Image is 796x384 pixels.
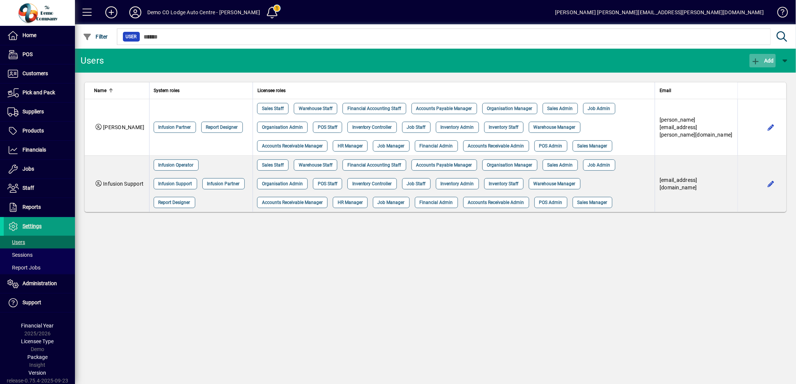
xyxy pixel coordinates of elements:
span: System roles [154,86,180,95]
span: Inventory Controller [352,124,392,131]
span: Sales Admin [548,161,573,169]
span: Jobs [22,166,34,172]
span: Sales Manager [578,199,607,206]
span: Financial Accounting Staff [347,105,401,112]
span: Accounts Payable Manager [416,105,472,112]
span: POS Admin [539,199,563,206]
span: Accounts Payable Manager [416,161,472,169]
a: Sessions [4,249,75,261]
span: Email [660,86,671,95]
button: Edit [765,178,777,190]
span: Financial Year [21,323,54,329]
span: HR Manager [338,142,363,150]
div: Demo CO Lodge Auto Centre - [PERSON_NAME] [147,6,260,18]
span: Report Designer [159,199,190,206]
span: Accounts Receivable Admin [468,199,524,206]
span: Administration [22,280,57,286]
span: POS Admin [539,142,563,150]
span: Job Admin [588,161,610,169]
a: Customers [4,64,75,83]
span: Job Manager [378,142,405,150]
span: Infusion Partner [159,124,191,131]
span: Organisation Admin [262,180,303,188]
a: Knowledge Base [772,1,787,26]
span: Warehouse Manager [534,124,576,131]
span: Pick and Pack [22,89,55,95]
a: Jobs [4,160,75,179]
span: Licensee roles [257,86,286,95]
button: Edit [765,121,777,133]
span: POS Staff [318,180,337,188]
span: Job Admin [588,105,610,112]
a: Reports [4,198,75,217]
span: Sessions [7,252,33,258]
span: Organisation Manager [487,105,533,112]
a: Administration [4,274,75,293]
span: Inventory Staff [489,180,519,188]
span: Infusion Partner [207,180,240,188]
span: Inventory Staff [489,124,519,131]
a: Financials [4,141,75,159]
span: Financials [22,147,46,153]
span: Name [94,86,106,95]
span: Job Staff [407,180,426,188]
span: Package [27,354,48,360]
div: [PERSON_NAME] [PERSON_NAME][EMAIL_ADDRESS][PERSON_NAME][DOMAIN_NAME] [555,6,764,18]
span: [PERSON_NAME][EMAIL_ADDRESS][PERSON_NAME][DOMAIN_NAME] [660,117,733,138]
a: Suppliers [4,103,75,121]
span: Accounts Receivable Admin [468,142,524,150]
button: Filter [81,30,110,43]
span: Report Designer [206,124,238,131]
span: Filter [83,34,108,40]
span: HR Manager [338,199,363,206]
span: Add [751,58,774,64]
span: Report Jobs [7,265,40,271]
a: Pick and Pack [4,83,75,102]
span: Suppliers [22,109,44,115]
span: Organisation Manager [487,161,533,169]
a: Support [4,293,75,312]
span: Support [22,299,41,305]
span: Accounts Receivable Manager [262,199,323,206]
span: POS Staff [318,124,337,131]
span: Job Manager [378,199,405,206]
span: Inventory Controller [352,180,392,188]
span: Licensee Type [21,338,54,344]
span: Users [7,239,25,245]
span: Inventory Admin [441,124,474,131]
span: Infusion Support [103,181,144,187]
span: Financial Admin [420,199,453,206]
span: Sales Manager [578,142,607,150]
span: Inventory Admin [441,180,474,188]
button: Add [750,54,776,67]
span: Sales Staff [262,161,284,169]
a: Report Jobs [4,261,75,274]
span: [PERSON_NAME] [103,124,144,130]
button: Add [99,6,123,19]
span: Infusion Support [159,180,192,188]
span: Customers [22,70,48,76]
span: Financial Admin [420,142,453,150]
span: Settings [22,223,42,229]
span: Products [22,128,44,134]
span: Version [29,370,46,376]
span: POS [22,51,33,57]
a: Home [4,26,75,45]
span: Warehouse Staff [299,161,332,169]
span: User [126,33,137,40]
a: Products [4,122,75,140]
button: Profile [123,6,147,19]
span: Warehouse Staff [299,105,332,112]
a: Staff [4,179,75,198]
span: [EMAIL_ADDRESS][DOMAIN_NAME] [660,177,697,191]
span: Job Staff [407,124,426,131]
div: Users [81,55,112,67]
span: Accounts Receivable Manager [262,142,323,150]
span: Reports [22,204,41,210]
span: Organisation Admin [262,124,303,131]
span: Financial Accounting Staff [347,161,401,169]
span: Sales Admin [548,105,573,112]
span: Staff [22,185,34,191]
a: Users [4,236,75,249]
div: Name [94,86,145,95]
